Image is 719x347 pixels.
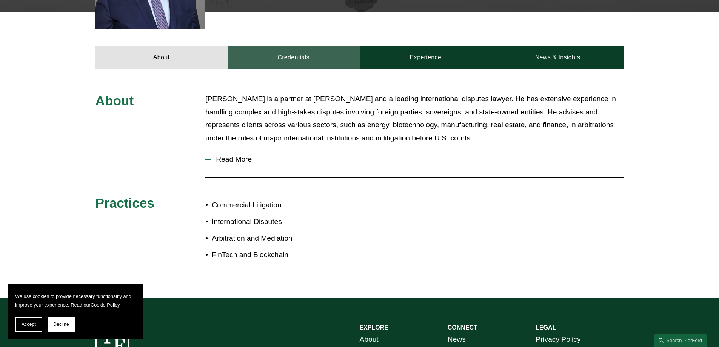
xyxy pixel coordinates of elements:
a: Experience [360,46,492,69]
a: News [448,333,466,346]
a: About [360,333,379,346]
a: About [95,46,228,69]
section: Cookie banner [8,284,143,339]
p: FinTech and Blockchain [212,248,359,262]
a: Cookie Policy [91,302,120,308]
p: [PERSON_NAME] is a partner at [PERSON_NAME] and a leading international disputes lawyer. He has e... [205,93,624,145]
strong: LEGAL [536,324,556,331]
a: Search this site [654,334,707,347]
button: Read More [205,150,624,169]
span: Accept [22,322,36,327]
a: Privacy Policy [536,333,580,346]
button: Decline [48,317,75,332]
p: We use cookies to provide necessary functionality and improve your experience. Read our . [15,292,136,309]
strong: EXPLORE [360,324,388,331]
p: Commercial Litigation [212,199,359,212]
a: Credentials [228,46,360,69]
span: About [95,93,134,108]
p: International Disputes [212,215,359,228]
p: Arbitration and Mediation [212,232,359,245]
button: Accept [15,317,42,332]
span: Read More [211,155,624,163]
a: News & Insights [491,46,624,69]
strong: CONNECT [448,324,477,331]
span: Decline [53,322,69,327]
span: Practices [95,196,155,210]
